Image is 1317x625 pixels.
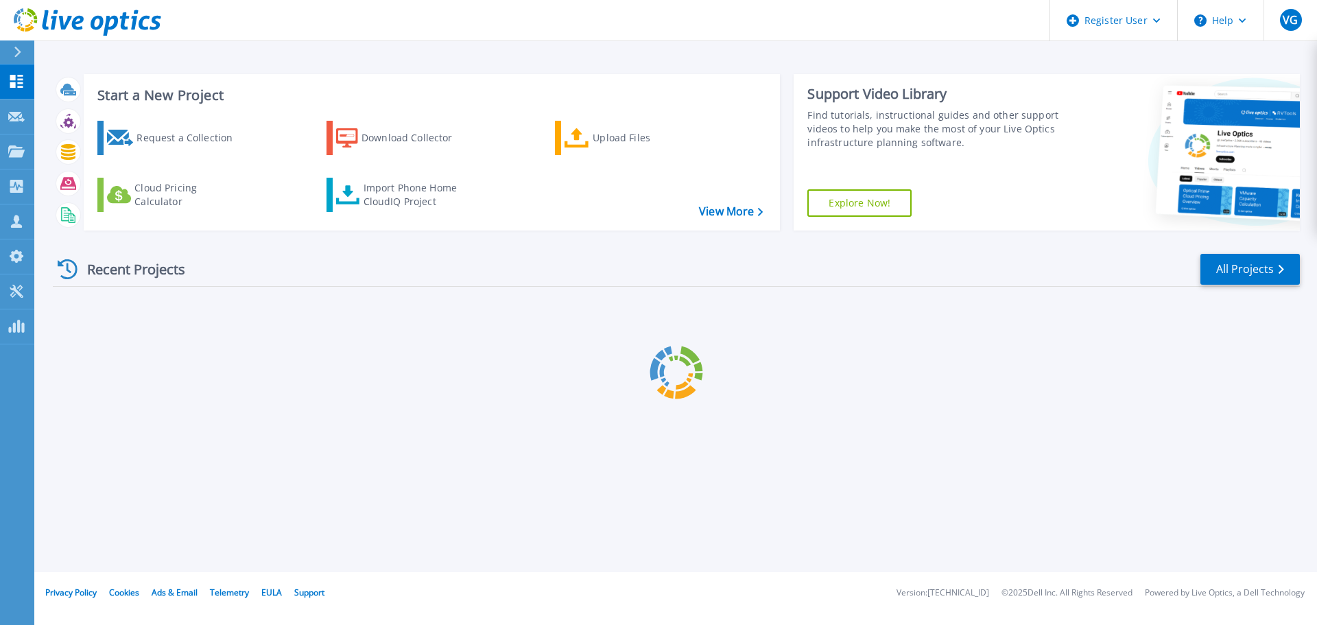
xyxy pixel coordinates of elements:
li: © 2025 Dell Inc. All Rights Reserved [1001,589,1132,598]
li: Version: [TECHNICAL_ID] [897,589,989,598]
li: Powered by Live Optics, a Dell Technology [1145,589,1305,598]
a: Download Collector [327,121,479,155]
a: Ads & Email [152,587,198,598]
span: VG [1283,14,1298,25]
div: Support Video Library [807,85,1065,103]
a: Upload Files [555,121,708,155]
div: Import Phone Home CloudIQ Project [364,181,471,209]
div: Request a Collection [137,124,246,152]
div: Recent Projects [53,252,204,286]
a: Cloud Pricing Calculator [97,178,250,212]
div: Find tutorials, instructional guides and other support videos to help you make the most of your L... [807,108,1065,150]
a: Support [294,587,324,598]
a: Telemetry [210,587,249,598]
a: Privacy Policy [45,587,97,598]
a: All Projects [1200,254,1300,285]
div: Upload Files [593,124,702,152]
a: EULA [261,587,282,598]
div: Cloud Pricing Calculator [134,181,244,209]
a: Request a Collection [97,121,250,155]
a: Explore Now! [807,189,912,217]
div: Download Collector [361,124,471,152]
a: View More [699,205,763,218]
a: Cookies [109,587,139,598]
h3: Start a New Project [97,88,763,103]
